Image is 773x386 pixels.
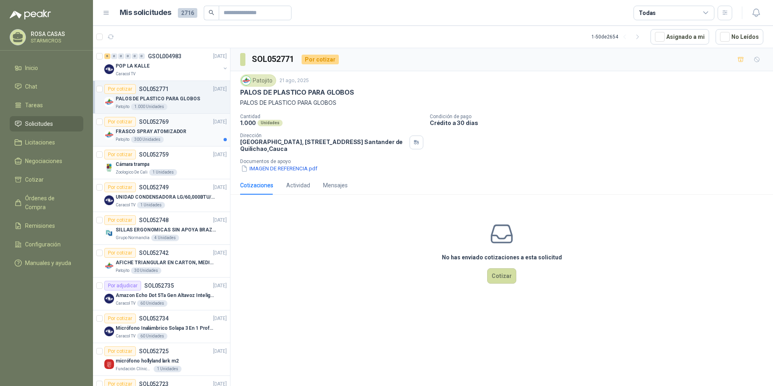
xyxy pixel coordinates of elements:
div: 0 [111,53,117,59]
div: 0 [125,53,131,59]
div: Por cotizar [104,346,136,356]
div: Por adjudicar [104,281,141,291]
div: Por cotizar [104,248,136,258]
a: Por cotizarSOL052759[DATE] Company LogoCámara trampaZoologico De Cali1 Unidades [93,146,230,179]
p: Caracol TV [116,71,135,77]
div: Por cotizar [104,314,136,323]
div: 1 Unidades [149,169,177,176]
span: Órdenes de Compra [25,194,76,212]
p: [GEOGRAPHIC_DATA], [STREET_ADDRESS] Santander de Quilichao , Cauca [240,138,406,152]
p: ROSA CASAS [31,31,81,37]
a: Por cotizarSOL052725[DATE] Company Logomicrófono hollyland lark m2Fundación Clínica Shaio1 Unidades [93,343,230,376]
a: Chat [10,79,83,94]
p: SOL052759 [139,152,169,157]
p: [DATE] [213,118,227,126]
a: Por adjudicarSOL052735[DATE] Company LogoAmazon Echo Dot 5Ta Gen Altavoz Inteligente Alexa AzulCa... [93,278,230,310]
span: Inicio [25,64,38,72]
button: No Leídos [716,29,763,45]
a: Tareas [10,98,83,113]
p: [DATE] [213,216,227,224]
p: 21 ago, 2025 [279,77,309,85]
span: Remisiones [25,221,55,230]
p: PALOS DE PLASTICO PARA GLOBOS [240,88,354,97]
a: 6 0 0 0 0 0 GSOL004983[DATE] Company LogoPOP LA KALLECaracol TV [104,51,228,77]
a: Configuración [10,237,83,252]
img: Company Logo [104,294,114,303]
p: Patojito [116,267,129,274]
p: SOL052735 [144,283,174,288]
p: GSOL004983 [148,53,182,59]
p: [DATE] [213,151,227,159]
p: Crédito a 30 días [430,119,770,126]
p: 1.000 [240,119,256,126]
p: SOL052734 [139,316,169,321]
img: Company Logo [104,163,114,172]
p: [DATE] [213,53,227,60]
p: AFICHE TRIANGULAR EN CARTON, MEDIDAS 30 CM X 45 CM [116,259,216,267]
a: Remisiones [10,218,83,233]
p: FRASCO SPRAY ATOMIZADOR [116,128,186,136]
div: Todas [639,8,656,17]
a: Negociaciones [10,153,83,169]
p: Fundación Clínica Shaio [116,366,152,372]
p: SOL052771 [139,86,169,92]
span: Cotizar [25,175,44,184]
p: SILLAS ERGONOMICAS SIN APOYA BRAZOS [116,226,216,234]
p: Dirección [240,133,406,138]
span: Tareas [25,101,43,110]
a: Manuales y ayuda [10,255,83,271]
a: Cotizar [10,172,83,187]
span: search [209,10,214,15]
p: Micrófono Inalámbrico Solapa 3 En 1 Profesional F11-2 X2 [116,324,216,332]
img: Logo peakr [10,10,51,19]
div: 0 [132,53,138,59]
span: Solicitudes [25,119,53,128]
p: Caracol TV [116,300,135,307]
span: Configuración [25,240,61,249]
p: Caracol TV [116,202,135,208]
a: Por cotizarSOL052734[DATE] Company LogoMicrófono Inalámbrico Solapa 3 En 1 Profesional F11-2 X2Ca... [93,310,230,343]
p: PALOS DE PLASTICO PARA GLOBOS [240,98,763,107]
span: Chat [25,82,37,91]
a: Por cotizarSOL052748[DATE] Company LogoSILLAS ERGONOMICAS SIN APOYA BRAZOSGrupo Normandía4 Unidades [93,212,230,245]
p: SOL052748 [139,217,169,223]
p: Zoologico De Cali [116,169,148,176]
a: Por cotizarSOL052769[DATE] Company LogoFRASCO SPRAY ATOMIZADORPatojito300 Unidades [93,114,230,146]
span: Licitaciones [25,138,55,147]
div: Unidades [258,120,283,126]
p: SOL052742 [139,250,169,256]
a: Solicitudes [10,116,83,131]
div: Mensajes [323,181,348,190]
img: Company Logo [104,228,114,238]
div: Cotizaciones [240,181,273,190]
div: 0 [139,53,145,59]
button: Cotizar [487,268,516,284]
div: Por cotizar [302,55,339,64]
div: Actividad [286,181,310,190]
img: Company Logo [104,327,114,336]
img: Company Logo [104,359,114,369]
p: Grupo Normandía [116,235,150,241]
h3: SOL052771 [252,53,295,66]
div: 60 Unidades [137,333,167,339]
div: 1 Unidades [154,366,182,372]
img: Company Logo [104,130,114,140]
img: Company Logo [104,261,114,271]
div: 1.000 Unidades [131,104,167,110]
p: [DATE] [213,85,227,93]
a: Por cotizarSOL052742[DATE] Company LogoAFICHE TRIANGULAR EN CARTON, MEDIDAS 30 CM X 45 CMPatojito... [93,245,230,278]
div: 60 Unidades [137,300,167,307]
p: UNIDAD CONDENSADORA LG/60,000BTU/220V/R410A: I [116,193,216,201]
p: POP LA KALLE [116,62,150,70]
div: 6 [104,53,110,59]
p: SOL052749 [139,185,169,190]
a: Licitaciones [10,135,83,150]
div: 300 Unidades [131,136,164,143]
div: 4 Unidades [151,235,179,241]
div: 0 [118,53,124,59]
div: Por cotizar [104,215,136,225]
div: 1 - 50 de 2654 [591,30,644,43]
p: [DATE] [213,184,227,191]
div: 30 Unidades [131,267,161,274]
div: 1 Unidades [137,202,165,208]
